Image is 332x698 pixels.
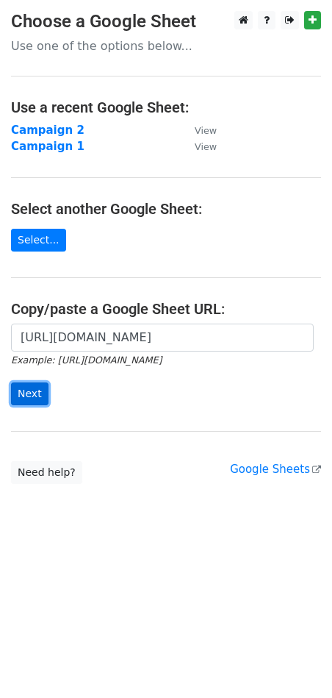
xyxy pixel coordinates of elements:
[11,124,84,137] a: Campaign 2
[180,140,217,153] a: View
[11,324,314,352] input: Paste your Google Sheet URL here
[11,200,321,218] h4: Select another Google Sheet:
[11,355,162,366] small: Example: [URL][DOMAIN_NAME]
[230,463,321,476] a: Google Sheets
[11,382,48,405] input: Next
[195,141,217,152] small: View
[11,461,82,484] a: Need help?
[11,38,321,54] p: Use one of the options below...
[259,627,332,698] iframe: Chat Widget
[11,300,321,318] h4: Copy/paste a Google Sheet URL:
[195,125,217,136] small: View
[11,99,321,116] h4: Use a recent Google Sheet:
[11,229,66,252] a: Select...
[11,11,321,32] h3: Choose a Google Sheet
[180,124,217,137] a: View
[11,140,84,153] a: Campaign 1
